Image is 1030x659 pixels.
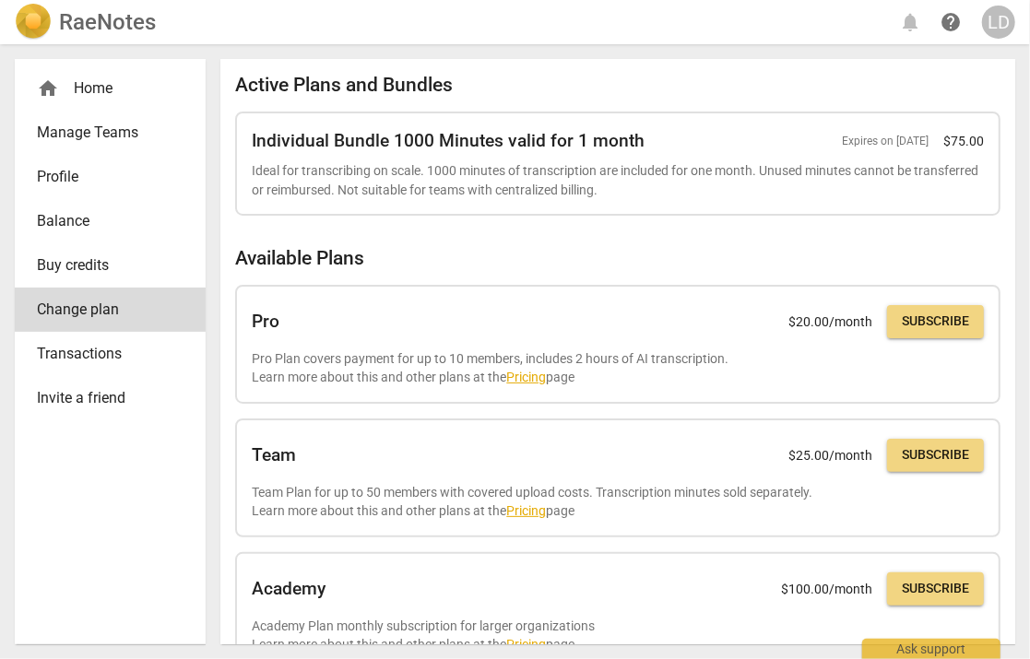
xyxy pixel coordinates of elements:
span: Manage Teams [37,122,169,144]
span: Subscribe [902,446,969,465]
span: home [37,77,59,100]
span: Buy credits [37,254,169,277]
div: Home [15,66,206,111]
button: Subscribe [887,305,984,338]
p: $ 100.00 /month [781,580,872,599]
h2: Individual Bundle 1000 Minutes valid for 1 month [252,131,645,151]
a: LogoRaeNotes [15,4,156,41]
p: $ 75.00 [943,132,984,151]
a: Pricing [506,637,546,652]
button: LD [982,6,1015,39]
p: $ 25.00 /month [788,446,872,465]
h2: Active Plans and Bundles [235,74,1000,97]
span: help [940,11,962,33]
span: Subscribe [902,580,969,598]
span: Change plan [37,299,169,321]
a: Balance [15,199,206,243]
a: Pricing [506,503,546,518]
div: Ask support [862,639,1000,659]
span: Balance [37,210,169,232]
span: Expires on [DATE] [842,134,929,149]
span: Transactions [37,343,169,365]
a: Help [934,6,967,39]
h2: Academy [252,579,326,599]
h2: Available Plans [235,247,1000,270]
a: Transactions [15,332,206,376]
h2: Pro [252,312,279,332]
a: Manage Teams [15,111,206,155]
a: Change plan [15,288,206,332]
p: $ 20.00 /month [788,312,872,332]
button: Subscribe [887,439,984,472]
div: Home [37,77,169,100]
p: Ideal for transcribing on scale. 1000 minutes of transcription are included for one month. Unused... [252,161,984,199]
img: Logo [15,4,52,41]
p: Pro Plan covers payment for up to 10 members, includes 2 hours of AI transcription. Learn more ab... [252,349,984,387]
a: Buy credits [15,243,206,288]
h2: Team [252,445,296,465]
p: Team Plan for up to 50 members with covered upload costs. Transcription minutes sold separately. ... [252,483,984,521]
button: Subscribe [887,572,984,606]
span: Subscribe [902,312,969,331]
a: Pricing [506,370,546,384]
a: Profile [15,155,206,199]
span: Profile [37,166,169,188]
h2: RaeNotes [59,9,156,35]
p: Academy Plan monthly subscription for larger organizations Learn more about this and other plans ... [252,617,984,654]
a: Invite a friend [15,376,206,420]
span: Invite a friend [37,387,169,409]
